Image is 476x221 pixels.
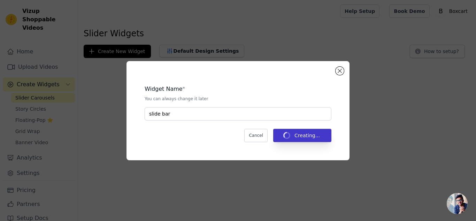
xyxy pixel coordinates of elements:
button: Cancel [244,129,268,142]
button: Creating... [273,129,331,142]
legend: Widget Name [145,85,183,93]
button: Close modal [336,67,344,75]
p: You can always change it later [145,96,331,102]
div: Open chat [447,193,468,214]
